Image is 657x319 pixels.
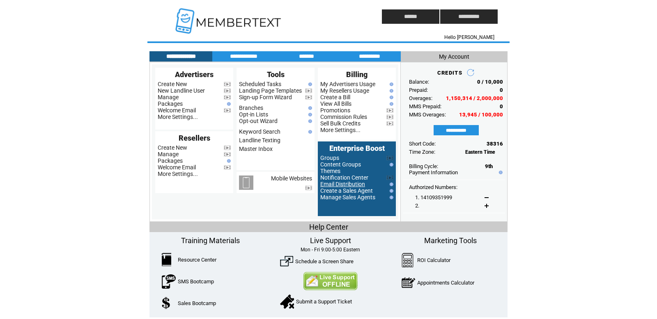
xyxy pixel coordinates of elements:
[239,105,263,111] a: Branches
[158,107,196,114] a: Welcome Email
[415,194,452,201] span: 1. 14109351999
[301,247,360,253] span: Mon - Fri 9:00-5:00 Eastern
[158,87,205,94] a: New Landline User
[386,115,393,119] img: video.png
[444,34,494,40] span: Hello [PERSON_NAME]
[306,119,312,123] img: help.gif
[239,111,268,118] a: Opt-in Lists
[310,236,351,245] span: Live Support
[179,134,210,142] span: Resellers
[388,102,393,106] img: help.gif
[320,181,365,187] a: Email Distribution
[158,144,187,151] a: Create New
[320,81,375,87] a: My Advertisers Usage
[320,161,361,168] a: Content Groups
[386,121,393,126] img: video.png
[320,94,350,100] a: Create a Bill
[386,175,393,180] img: video.png
[239,81,281,87] a: Scheduled Tasks
[415,203,419,209] span: 2.
[224,152,231,157] img: video.png
[225,102,231,106] img: help.gif
[424,236,477,245] span: Marketing Tools
[239,87,302,94] a: Landing Page Templates
[409,184,457,190] span: Authorized Numbers:
[225,159,231,163] img: help.gif
[346,70,368,79] span: Billing
[409,169,458,175] a: Payment Information
[417,257,450,263] a: ROI Calculator
[320,114,367,120] a: Commission Rules
[320,107,350,114] a: Promotions
[320,168,340,174] a: Themes
[224,89,231,93] img: video.png
[303,272,358,290] img: Contact Us
[465,149,495,155] span: Eastern Time
[175,70,214,79] span: Advertisers
[497,171,503,174] img: help.gif
[239,118,278,124] a: Opt-out Wizard
[388,82,393,86] img: help.gif
[409,141,436,147] span: Short Code:
[178,300,216,306] a: Sales Bootcamp
[158,157,183,164] a: Packages
[320,120,361,127] a: Sell Bulk Credits
[305,89,312,93] img: video.png
[158,100,183,107] a: Packages
[320,127,361,133] a: More Settings...
[306,106,312,110] img: help.gif
[402,253,414,267] img: Calculator.png
[271,175,312,182] a: Mobile Websites
[446,95,503,101] span: 1,150,314 / 2,000,000
[224,82,231,87] img: video.png
[158,81,187,87] a: Create New
[320,155,339,161] a: Groups
[158,164,196,171] a: Welcome Email
[224,108,231,113] img: video.png
[388,163,393,166] img: help.gif
[267,70,285,79] span: Tools
[239,146,273,152] a: Master Inbox
[158,171,198,177] a: More Settings...
[417,280,474,286] a: Appointments Calculator
[487,141,503,147] span: 38316
[178,278,214,285] a: SMS Bootcamp
[224,95,231,100] img: video.png
[305,95,312,100] img: video.png
[181,236,240,245] span: Training Materials
[386,156,393,160] img: video.png
[158,114,198,120] a: More Settings...
[320,100,351,107] a: View All Bills
[296,298,352,305] a: Submit a Support Ticket
[388,89,393,93] img: help.gif
[320,87,369,94] a: My Resellers Usage
[320,187,373,194] a: Create a Sales Agent
[477,79,503,85] span: 0 / 10,000
[158,94,179,100] a: Manage
[306,82,312,86] img: help.gif
[239,94,292,100] a: Sign-up Form Wizard
[388,182,393,186] img: help.gif
[402,276,415,290] img: AppointmentCalc.png
[178,257,216,263] a: Resource Center
[224,146,231,150] img: video.png
[295,258,354,264] a: Schedule a Screen Share
[409,149,435,155] span: Time Zone:
[409,87,428,93] span: Prepaid:
[239,137,280,144] a: Landline Texting
[388,189,393,193] img: help.gif
[500,87,503,93] span: 0
[409,95,432,101] span: Overages:
[162,253,171,266] img: ResourceCenter.png
[388,96,393,99] img: help.gif
[224,165,231,170] img: video.png
[388,196,393,199] img: help.gif
[485,163,493,169] span: 9th
[162,274,176,289] img: SMSBootcamp.png
[437,70,462,76] span: CREDITS
[306,130,312,134] img: help.gif
[320,174,368,181] a: Notification Center
[280,255,293,268] img: ScreenShare.png
[409,112,446,118] span: MMS Overages:
[320,194,375,201] a: Manage Sales Agents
